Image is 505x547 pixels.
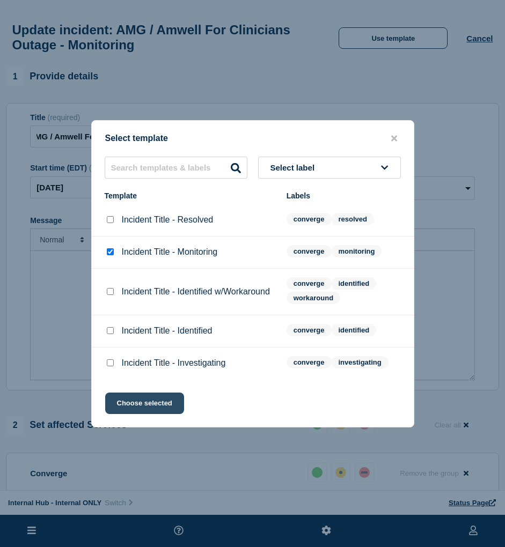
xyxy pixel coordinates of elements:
[287,191,401,200] div: Labels
[332,213,374,225] span: resolved
[122,247,218,257] p: Incident Title - Monitoring
[105,393,184,414] button: Choose selected
[332,245,382,257] span: monitoring
[122,326,213,336] p: Incident Title - Identified
[388,134,400,144] button: close button
[107,327,114,334] input: Incident Title - Identified checkbox
[92,134,414,144] div: Select template
[107,248,114,255] input: Incident Title - Monitoring checkbox
[107,359,114,366] input: Incident Title - Investigating checkbox
[258,157,401,179] button: Select label
[122,358,226,368] p: Incident Title - Investigating
[107,216,114,223] input: Incident Title - Resolved checkbox
[287,245,332,257] span: converge
[287,292,340,304] span: workaround
[105,157,247,179] input: Search templates & labels
[287,277,332,290] span: converge
[105,191,276,200] div: Template
[332,356,389,368] span: investigating
[332,324,377,336] span: identified
[287,324,332,336] span: converge
[332,277,377,290] span: identified
[287,356,332,368] span: converge
[107,288,114,295] input: Incident Title - Identified w/Workaround checkbox
[270,163,319,172] span: Select label
[122,215,214,225] p: Incident Title - Resolved
[287,213,332,225] span: converge
[122,287,270,297] p: Incident Title - Identified w/Workaround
